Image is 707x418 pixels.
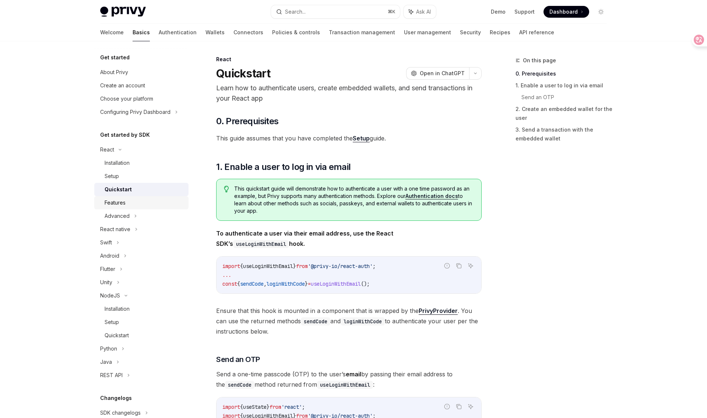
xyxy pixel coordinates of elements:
[544,6,589,18] a: Dashboard
[159,24,197,41] a: Authentication
[94,79,189,92] a: Create an account
[216,67,271,80] h1: Quickstart
[240,263,243,269] span: {
[302,404,305,410] span: ;
[233,240,289,248] code: useLoginWithEmail
[240,404,243,410] span: {
[271,5,400,18] button: Search...⌘K
[222,272,231,278] span: ...
[296,263,308,269] span: from
[243,263,293,269] span: useLoginWithEmail
[460,24,481,41] a: Security
[285,7,306,16] div: Search...
[516,124,613,144] a: 3. Send a transaction with the embedded wallet
[216,354,260,365] span: Send an OTP
[373,263,376,269] span: ;
[222,263,240,269] span: import
[100,130,150,139] h5: Get started by SDK
[100,238,112,247] div: Swift
[404,24,451,41] a: User management
[100,68,128,77] div: About Privy
[361,281,370,287] span: ();
[222,281,237,287] span: const
[521,91,613,103] a: Send an OTP
[267,281,305,287] span: loginWithCode
[346,370,361,378] strong: email
[94,302,189,316] a: Installation
[301,317,330,325] code: sendCode
[240,281,264,287] span: sendCode
[100,225,130,234] div: React native
[105,172,119,181] div: Setup
[94,92,189,105] a: Choose your platform
[272,24,320,41] a: Policies & controls
[341,317,385,325] code: loginWithCode
[519,24,554,41] a: API reference
[595,6,607,18] button: Toggle dark mode
[100,94,153,103] div: Choose your platform
[216,230,393,247] strong: To authenticate a user via their email address, use the React SDK’s hook.
[516,103,613,124] a: 2. Create an embedded wallet for the user
[516,80,613,91] a: 1. Enable a user to log in via email
[466,402,475,411] button: Ask AI
[100,145,114,154] div: React
[442,402,452,411] button: Report incorrect code
[233,24,263,41] a: Connectors
[100,53,130,62] h5: Get started
[442,261,452,271] button: Report incorrect code
[205,24,225,41] a: Wallets
[216,115,278,127] span: 0. Prerequisites
[105,185,132,194] div: Quickstart
[490,24,510,41] a: Recipes
[94,156,189,170] a: Installation
[216,161,351,173] span: 1. Enable a user to log in via email
[270,404,281,410] span: from
[105,318,119,327] div: Setup
[133,24,150,41] a: Basics
[100,394,132,403] h5: Changelogs
[454,402,464,411] button: Copy the contents from the code block
[281,404,302,410] span: 'react'
[416,8,431,15] span: Ask AI
[514,8,535,15] a: Support
[405,193,458,199] a: Authentication docs
[267,404,270,410] span: }
[105,159,130,167] div: Installation
[100,251,119,260] div: Android
[466,261,475,271] button: Ask AI
[105,198,126,207] div: Features
[243,404,267,410] span: useState
[100,7,146,17] img: light logo
[329,24,395,41] a: Transaction management
[222,404,240,410] span: import
[216,56,482,63] div: React
[105,212,130,220] div: Advanced
[100,278,112,287] div: Unity
[216,306,482,337] span: Ensure that this hook is mounted in a component that is wrapped by the . You can use the returned...
[264,281,267,287] span: ,
[100,265,115,274] div: Flutter
[311,281,361,287] span: useLoginWithEmail
[419,307,458,315] a: PrivyProvider
[216,369,482,390] span: Send a one-time passcode (OTP) to the user’s by passing their email address to the method returne...
[234,185,474,215] span: This quickstart guide will demonstrate how to authenticate a user with a one time password as an ...
[454,261,464,271] button: Copy the contents from the code block
[100,24,124,41] a: Welcome
[353,135,370,142] a: Setup
[94,183,189,196] a: Quickstart
[100,358,112,366] div: Java
[523,56,556,65] span: On this page
[105,304,130,313] div: Installation
[224,186,229,192] svg: Tip
[100,81,145,90] div: Create an account
[516,68,613,80] a: 0. Prerequisites
[105,331,129,340] div: Quickstart
[94,316,189,329] a: Setup
[491,8,506,15] a: Demo
[100,408,141,417] div: SDK changelogs
[237,281,240,287] span: {
[317,381,373,389] code: useLoginWithEmail
[100,344,117,353] div: Python
[308,263,373,269] span: '@privy-io/react-auth'
[388,9,395,15] span: ⌘ K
